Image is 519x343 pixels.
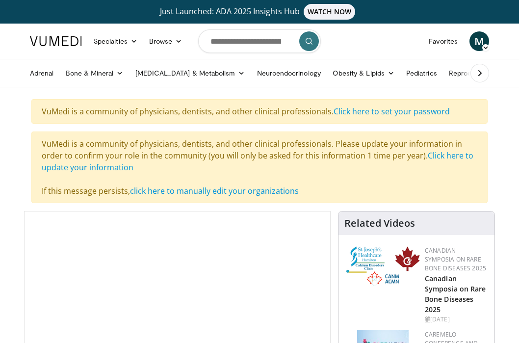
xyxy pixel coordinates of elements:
[31,132,488,203] div: VuMedi is a community of physicians, dentists, and other clinical professionals. Please update yo...
[425,315,487,324] div: [DATE]
[327,63,400,83] a: Obesity & Lipids
[304,4,356,20] span: WATCH NOW
[130,63,251,83] a: [MEDICAL_DATA] & Metabolism
[423,31,464,51] a: Favorites
[346,246,420,286] img: 59b7dea3-8883-45d6-a110-d30c6cb0f321.png.150x105_q85_autocrop_double_scale_upscale_version-0.2.png
[251,63,327,83] a: Neuroendocrinology
[443,63,497,83] a: Reproductive
[425,274,486,314] a: Canadian Symposia on Rare Bone Diseases 2025
[400,63,443,83] a: Pediatrics
[425,246,486,272] a: Canadian Symposia on Rare Bone Diseases 2025
[30,36,82,46] img: VuMedi Logo
[24,4,495,20] a: Just Launched: ADA 2025 Insights HubWATCH NOW
[198,29,321,53] input: Search topics, interventions
[88,31,143,51] a: Specialties
[334,106,450,117] a: Click here to set your password
[143,31,188,51] a: Browse
[469,31,489,51] a: M
[344,217,415,229] h4: Related Videos
[24,63,60,83] a: Adrenal
[130,185,299,196] a: click here to manually edit your organizations
[31,99,488,124] div: VuMedi is a community of physicians, dentists, and other clinical professionals.
[60,63,130,83] a: Bone & Mineral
